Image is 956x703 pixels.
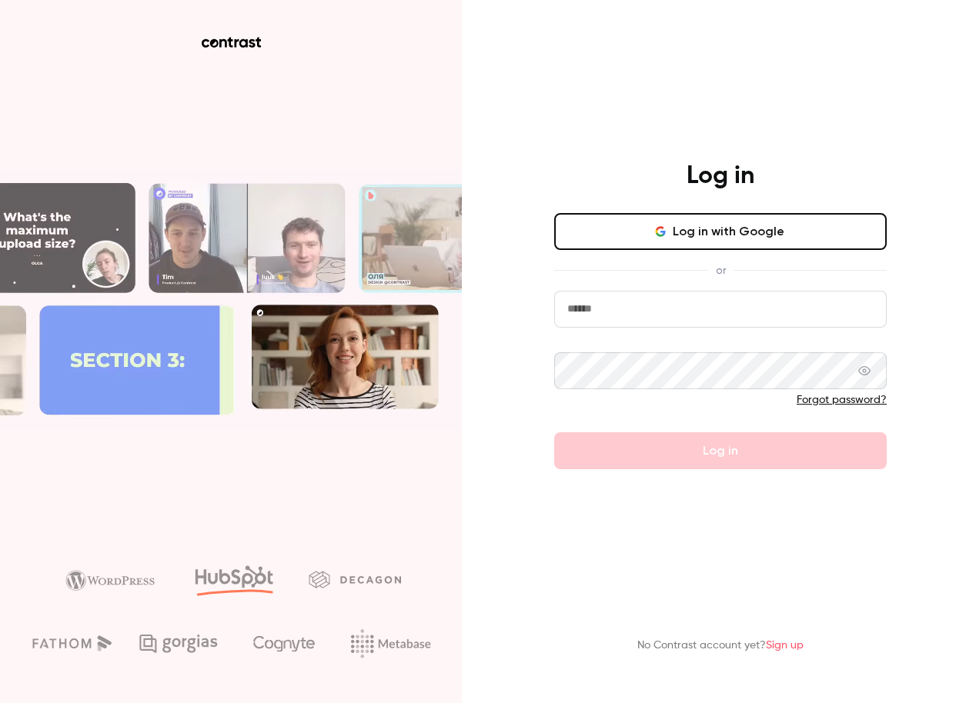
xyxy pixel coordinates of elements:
[797,395,887,405] a: Forgot password?
[309,571,401,588] img: decagon
[687,161,754,192] h4: Log in
[637,638,804,654] p: No Contrast account yet?
[708,262,734,278] span: or
[554,213,887,250] button: Log in with Google
[766,640,804,651] a: Sign up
